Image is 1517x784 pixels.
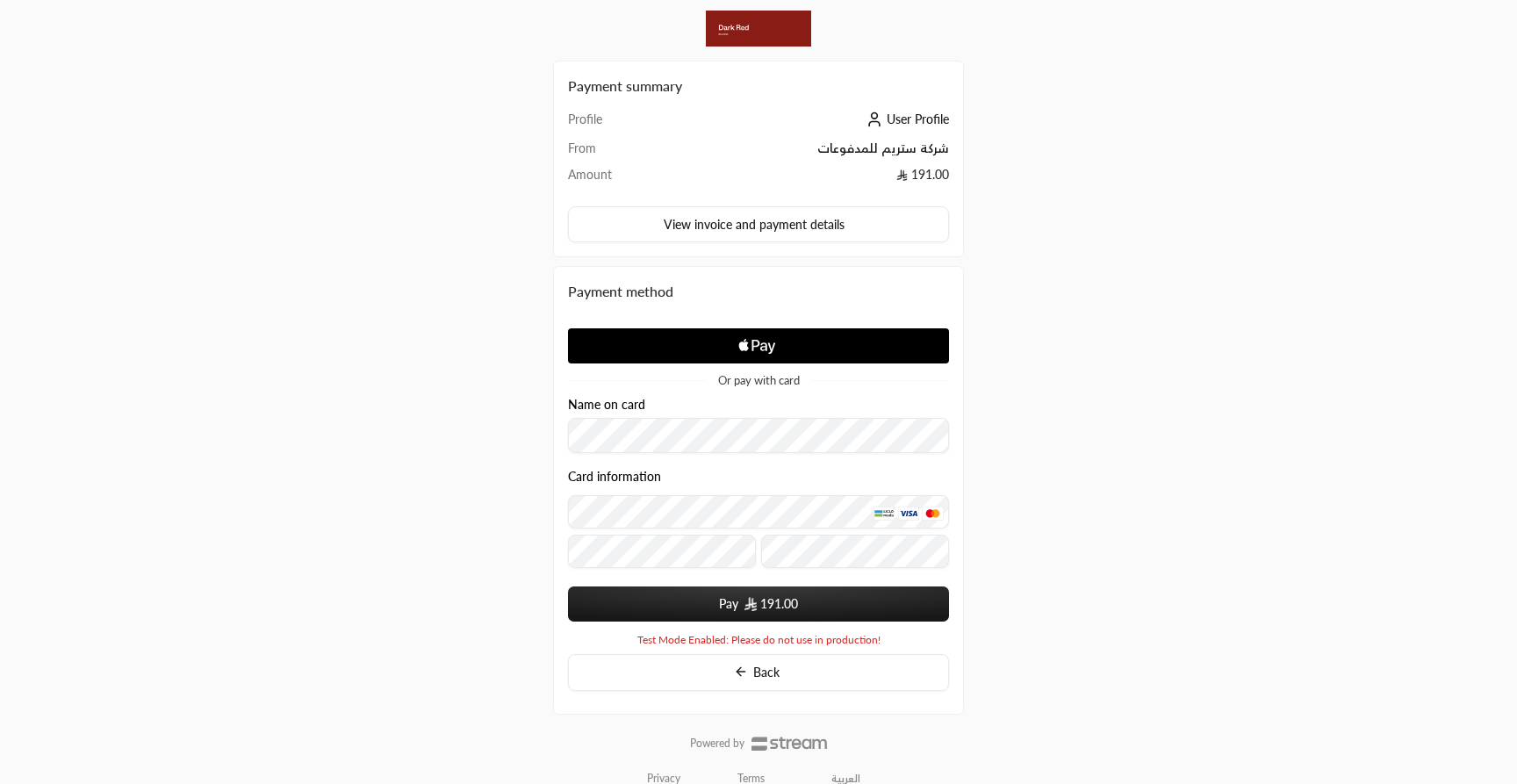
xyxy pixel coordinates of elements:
[753,665,780,680] span: Back
[568,495,949,529] input: Credit Card
[568,470,661,484] legend: Card information
[568,535,756,568] input: Expiry date
[922,507,943,521] img: MasterCard
[568,281,949,302] div: Payment method
[637,633,881,647] span: Test Mode Enabled: Please do not use in production!
[898,507,919,521] img: Visa
[568,654,949,692] button: Back
[568,76,949,97] h2: Payment summary
[568,111,664,140] td: Profile
[568,206,949,243] button: View invoice and payment details
[568,470,949,574] div: Card information
[664,140,950,166] td: شركة ستريم للمدفوعات
[568,166,664,192] td: Amount
[760,595,798,613] span: 191.00
[568,398,949,453] div: Name on card
[706,11,811,47] img: Company Logo
[664,166,950,192] td: 191.00
[568,140,664,166] td: From
[690,737,744,751] p: Powered by
[568,586,949,622] button: Pay SAR191.00
[862,111,949,126] a: User Profile
[718,375,800,386] span: Or pay with card
[887,111,949,126] span: User Profile
[761,535,949,568] input: CVC
[874,507,895,521] img: MADA
[744,597,757,611] img: SAR
[568,398,645,412] label: Name on card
